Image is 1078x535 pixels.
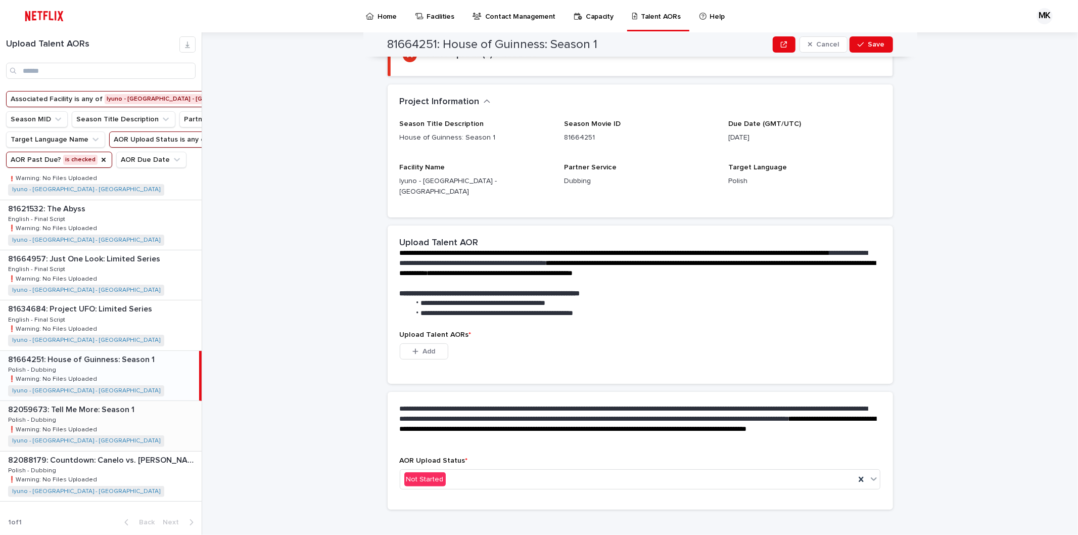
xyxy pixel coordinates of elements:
[868,41,885,48] span: Save
[8,324,99,333] p: ❗️Warning: No Files Uploaded
[404,472,446,487] div: Not Started
[8,365,58,374] p: Polish - Dubbing
[8,474,99,483] p: ❗️Warning: No Files Uploaded
[163,519,185,526] span: Next
[8,454,200,465] p: 82088179: Countdown: Canelo vs. Crawford: Season 1
[8,415,58,424] p: Polish - Dubbing
[8,374,99,383] p: ❗️Warning: No Files Uploaded
[8,465,58,474] p: Polish - Dubbing
[8,403,136,415] p: 82059673: Tell Me More: Season 1
[8,173,99,182] p: ❗️Warning: No Files Uploaded
[8,214,67,223] p: English - Final Script
[6,91,275,107] button: Associated Facility
[564,176,716,187] p: Dubbing
[400,331,472,338] span: Upload Talent AORs
[400,238,479,249] h2: Upload Talent AOR
[20,6,68,26] img: ifQbXi3ZQGMSEF7WDB7W
[400,132,552,143] p: House of Guinness: Season 1
[8,223,99,232] p: ❗️Warning: No Files Uploaded
[8,424,99,433] p: ❗️Warning: No Files Uploaded
[400,343,448,360] button: Add
[564,164,617,171] span: Partner Service
[12,488,160,495] a: Iyuno - [GEOGRAPHIC_DATA] - [GEOGRAPHIC_DATA]
[400,97,491,108] button: Project Information
[800,36,848,53] button: Cancel
[6,131,105,148] button: Target Language Name
[116,152,186,168] button: AOR Due Date
[109,131,264,148] button: AOR Upload Status
[6,39,179,50] h1: Upload Talent AORs
[8,315,67,324] p: English - Final Script
[423,348,435,355] span: Add
[400,97,480,108] h2: Project Information
[159,518,202,527] button: Next
[12,387,160,394] a: Iyuno - [GEOGRAPHIC_DATA] - [GEOGRAPHIC_DATA]
[6,63,196,79] input: Search
[133,519,155,526] span: Back
[850,36,893,53] button: Save
[8,274,99,283] p: ❗️Warning: No Files Uploaded
[6,111,68,127] button: Season MID
[400,176,552,197] p: Iyuno - [GEOGRAPHIC_DATA] - [GEOGRAPHIC_DATA]
[400,457,468,464] span: AOR Upload Status
[8,202,87,214] p: 81621532: The Abyss
[564,120,621,127] span: Season Movie ID
[564,132,716,143] p: 81664251
[1037,8,1053,24] div: MK
[816,41,839,48] span: Cancel
[8,252,162,264] p: 81664957: Just One Look: Limited Series
[728,120,801,127] span: Due Date (GMT/UTC)
[728,176,880,187] p: Polish
[8,302,154,314] p: 81634684: Project UFO: Limited Series
[8,353,157,365] p: 81664251: House of Guinness: Season 1
[728,164,787,171] span: Target Language
[179,111,271,127] button: Partner Service Type
[388,37,598,52] h2: 81664251: House of Guinness: Season 1
[728,132,880,143] p: [DATE]
[72,111,175,127] button: Season Title Description
[12,186,160,193] a: Iyuno - [GEOGRAPHIC_DATA] - [GEOGRAPHIC_DATA]
[12,287,160,294] a: Iyuno - [GEOGRAPHIC_DATA] - [GEOGRAPHIC_DATA]
[6,152,112,168] button: AOR Past Due?
[12,337,160,344] a: Iyuno - [GEOGRAPHIC_DATA] - [GEOGRAPHIC_DATA]
[400,120,484,127] span: Season Title Description
[12,437,160,444] a: Iyuno - [GEOGRAPHIC_DATA] - [GEOGRAPHIC_DATA]
[116,518,159,527] button: Back
[8,264,67,273] p: English - Final Script
[400,164,445,171] span: Facility Name
[12,237,160,244] a: Iyuno - [GEOGRAPHIC_DATA] - [GEOGRAPHIC_DATA]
